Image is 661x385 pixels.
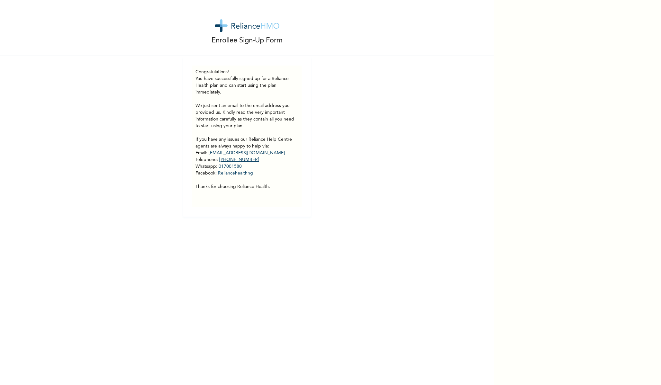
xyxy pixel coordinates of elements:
h3: Congratulations! [195,69,298,76]
a: Reliancehealthng [218,171,253,175]
a: 017001580 [219,164,242,169]
p: You have successfully signed up for a Reliance Health plan and can start using the plan immediate... [195,76,298,190]
p: Enrollee Sign-Up Form [212,35,283,46]
img: logo [215,19,279,32]
a: [EMAIL_ADDRESS][DOMAIN_NAME] [209,151,285,155]
a: [PHONE_NUMBER] [219,157,259,162]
